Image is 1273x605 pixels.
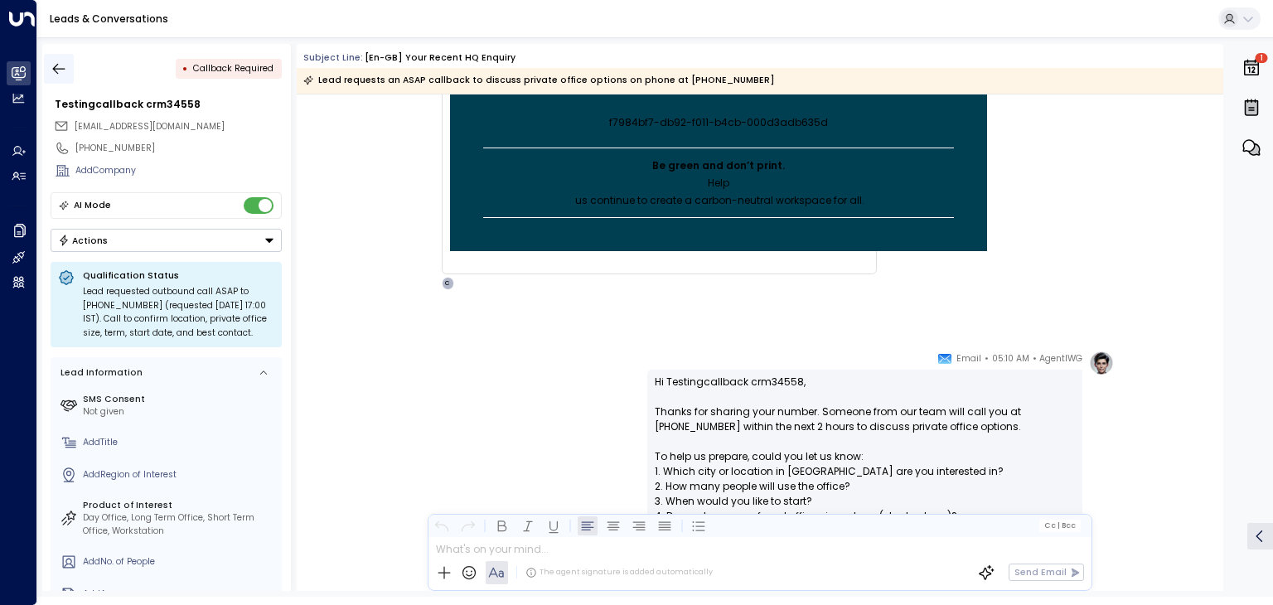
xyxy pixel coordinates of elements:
[58,235,109,246] div: Actions
[457,515,477,535] button: Redo
[303,51,363,64] span: Subject Line:
[83,285,274,340] div: Lead requested outbound call ASAP to [PHONE_NUMBER] (requested [DATE] 17:00 IST). Call to confirm...
[1039,351,1082,367] span: AgentIWG
[182,57,188,80] div: •
[51,229,282,252] div: Button group with a nested menu
[51,229,282,252] button: Actions
[55,97,282,112] div: Testingcallback crm34558
[83,468,277,482] div: AddRegion of Interest
[83,499,277,512] label: Product of Interest
[83,588,277,601] div: AddArea
[75,142,282,155] div: [PHONE_NUMBER]
[992,351,1029,367] span: 05:10 AM
[1044,521,1076,530] span: Cc Bcc
[83,511,277,538] div: Day Office, Long Term Office, Short Term Office, Workstation
[75,164,282,177] div: AddCompany
[193,62,273,75] span: Callback Required
[655,375,1075,583] p: Hi Testingcallback crm34558, Thanks for sharing your number. Someone from our team will call you ...
[303,72,775,89] div: Lead requests an ASAP callback to discuss private office options on phone at [PHONE_NUMBER]
[75,120,225,133] span: testingcallbackcrm34558@yahoo.com
[74,197,111,214] div: AI Mode
[83,555,277,569] div: AddNo. of People
[1039,520,1081,531] button: Cc|Bcc
[1237,50,1266,86] button: 1
[985,351,989,367] span: •
[83,436,277,449] div: AddTitle
[1033,351,1037,367] span: •
[1089,351,1114,375] img: profile-logo.png
[483,174,954,209] p: Help us continue to create a carbon-neutral workspace for all.
[83,393,277,406] label: SMS Consent
[432,515,452,535] button: Undo
[1256,53,1268,63] span: 1
[652,158,785,172] strong: Be green and don’t print.
[956,351,981,367] span: Email
[365,51,515,65] div: [en-GB] Your recent HQ enquiry
[83,405,277,419] div: Not given
[75,120,225,133] span: [EMAIL_ADDRESS][DOMAIN_NAME]
[56,366,143,380] div: Lead Information
[1057,521,1059,530] span: |
[483,114,954,131] p: f7984bf7-db92-f011-b4cb-000d3adb635d
[442,277,455,290] div: C
[525,567,713,578] div: The agent signature is added automatically
[50,12,168,26] a: Leads & Conversations
[83,269,274,282] p: Qualification Status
